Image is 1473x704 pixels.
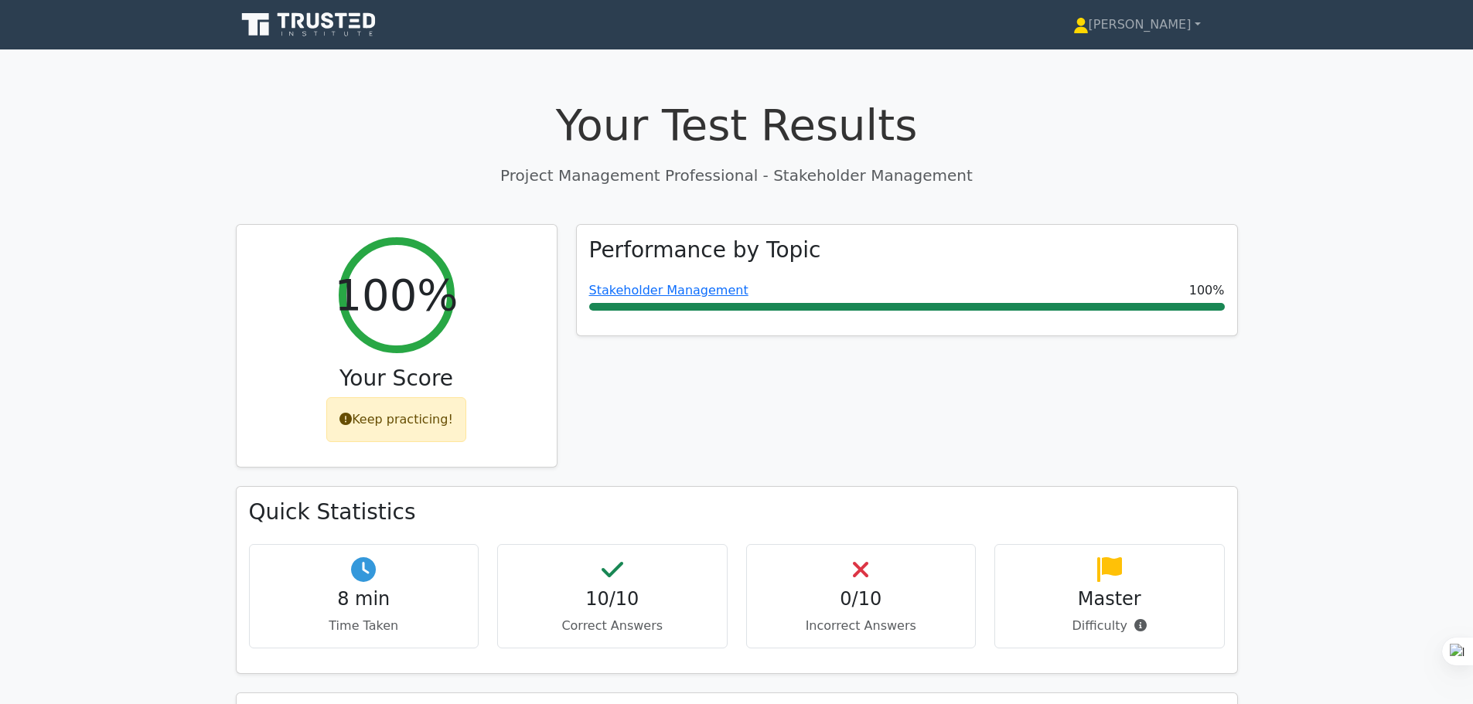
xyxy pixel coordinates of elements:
h4: 0/10 [759,588,963,610]
p: Time Taken [262,617,466,635]
p: Correct Answers [510,617,714,635]
p: Project Management Professional - Stakeholder Management [236,164,1238,187]
a: Stakeholder Management [589,283,748,298]
p: Incorrect Answers [759,617,963,635]
h3: Performance by Topic [589,237,821,264]
h1: Your Test Results [236,99,1238,151]
h4: 10/10 [510,588,714,610]
p: Difficulty [1008,617,1212,635]
h2: 100% [334,269,458,321]
h4: Master [1008,588,1212,610]
a: [PERSON_NAME] [1036,9,1238,40]
span: 100% [1189,281,1225,300]
h3: Your Score [249,366,544,392]
div: Keep practicing! [326,397,466,442]
h4: 8 min [262,588,466,610]
h3: Quick Statistics [249,499,1225,525]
